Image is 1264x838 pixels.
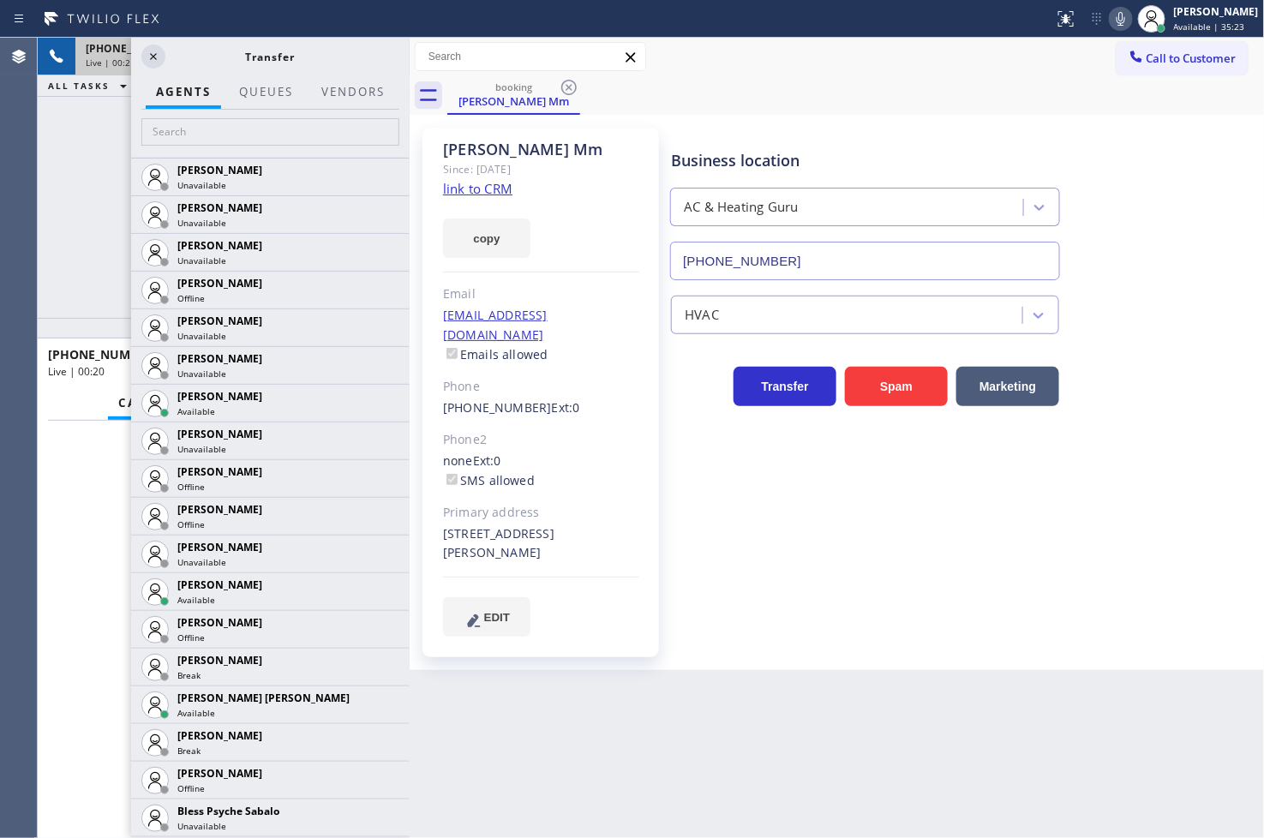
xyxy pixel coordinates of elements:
div: booking [449,81,578,93]
span: Call [118,395,154,410]
input: Search [141,118,399,146]
button: Vendors [311,75,395,109]
div: [STREET_ADDRESS][PERSON_NAME] [443,524,639,564]
span: Unavailable [177,820,226,832]
button: Call to Customer [1117,42,1248,75]
span: [PERSON_NAME] [177,578,262,592]
div: [PERSON_NAME] Mm [443,140,639,159]
button: copy [443,218,530,258]
span: Available | 35:23 [1174,21,1245,33]
span: Break [177,669,201,681]
span: [PERSON_NAME] [177,389,262,404]
span: Offline [177,292,205,304]
span: ALL TASKS [48,80,110,92]
button: Call [108,386,165,420]
span: Unavailable [177,556,226,568]
span: Ext: 0 [552,399,580,416]
div: Madonna Mm [449,76,578,113]
span: QUEUES [239,84,293,99]
div: Email [443,284,639,304]
label: SMS allowed [443,472,535,488]
span: Unavailable [177,217,226,229]
span: [PERSON_NAME] [177,276,262,290]
span: [PERSON_NAME] [177,201,262,215]
span: [PERSON_NAME] [PERSON_NAME] [177,691,350,705]
button: Mute [1109,7,1133,31]
span: [PERSON_NAME] [177,427,262,441]
div: Business location [671,149,1059,172]
span: [PHONE_NUMBER] [86,41,180,56]
a: [EMAIL_ADDRESS][DOMAIN_NAME] [443,307,548,343]
span: [PERSON_NAME] [177,238,262,253]
span: Unavailable [177,330,226,342]
span: [PERSON_NAME] [177,615,262,630]
a: link to CRM [443,180,512,197]
span: [PERSON_NAME] [177,351,262,366]
span: Call to Customer [1147,51,1237,66]
span: Offline [177,782,205,794]
a: [PHONE_NUMBER] [443,399,552,416]
button: Transfer [734,367,836,406]
input: Phone Number [670,242,1060,280]
span: [PERSON_NAME] [177,464,262,479]
div: HVAC [685,305,719,325]
span: [PHONE_NUMBER] [48,346,157,362]
span: [PERSON_NAME] [177,728,262,743]
div: Phone2 [443,430,639,450]
span: Unavailable [177,254,226,266]
div: Primary address [443,503,639,523]
span: [PERSON_NAME] [177,502,262,517]
span: Live | 00:21 [86,57,135,69]
button: AGENTS [146,75,221,109]
span: Offline [177,481,205,493]
button: Marketing [956,367,1059,406]
div: [PERSON_NAME] Mm [449,93,578,109]
span: Unavailable [177,179,226,191]
button: Spam [845,367,948,406]
input: Emails allowed [446,348,458,359]
span: AGENTS [156,84,211,99]
span: [PERSON_NAME] [177,540,262,554]
span: Available [177,405,215,417]
div: AC & Heating Guru [684,198,798,218]
span: Available [177,707,215,719]
button: ALL TASKS [38,75,144,96]
input: Search [416,43,645,70]
span: Offline [177,518,205,530]
div: Since: [DATE] [443,159,639,179]
span: Live | 00:20 [48,364,105,379]
span: [PERSON_NAME] [177,314,262,328]
input: SMS allowed [446,474,458,485]
span: Break [177,745,201,757]
div: [PERSON_NAME] [1174,4,1259,19]
div: none [443,452,639,491]
span: Bless Psyche Sabalo [177,804,279,818]
span: Transfer [246,50,296,64]
span: EDIT [484,611,510,624]
span: [PERSON_NAME] [177,163,262,177]
div: Phone [443,377,639,397]
button: EDIT [443,597,530,637]
span: [PERSON_NAME] [177,766,262,781]
button: QUEUES [229,75,303,109]
span: Available [177,594,215,606]
span: Unavailable [177,368,226,380]
span: Ext: 0 [473,452,501,469]
span: Unavailable [177,443,226,455]
span: Offline [177,631,205,643]
label: Emails allowed [443,346,548,362]
span: [PERSON_NAME] [177,653,262,667]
